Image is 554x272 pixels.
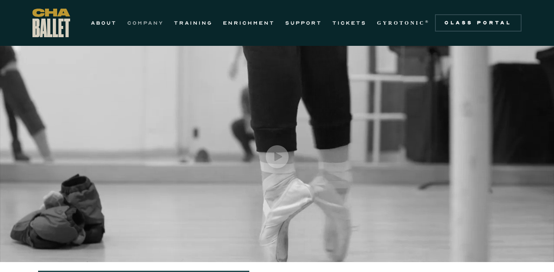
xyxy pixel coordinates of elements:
a: Class Portal [435,14,522,32]
a: home [32,9,70,37]
a: SUPPORT [285,18,322,28]
a: TRAINING [174,18,213,28]
a: ENRICHMENT [223,18,275,28]
strong: GYROTONIC [377,20,425,26]
a: COMPANY [127,18,164,28]
a: TICKETS [332,18,367,28]
div: Class Portal [440,19,516,26]
a: ABOUT [91,18,117,28]
a: GYROTONIC® [377,18,430,28]
sup: ® [425,19,430,24]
